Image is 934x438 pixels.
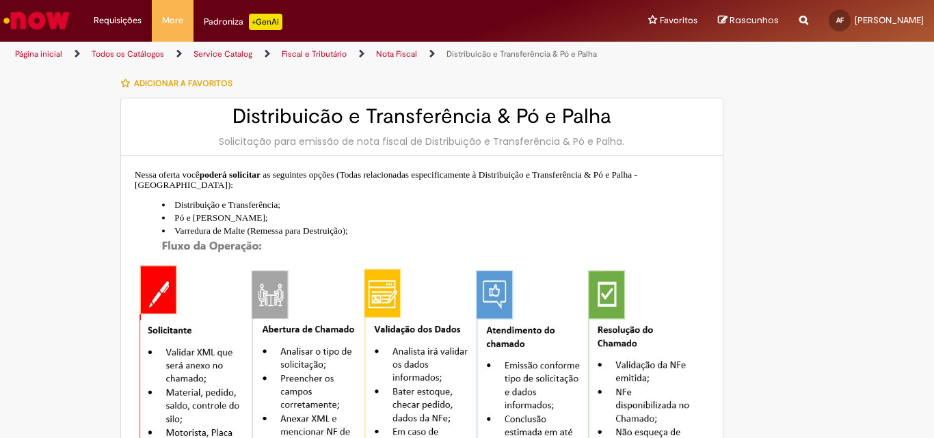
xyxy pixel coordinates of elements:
[10,42,613,67] ul: Trilhas de página
[15,49,62,59] a: Página inicial
[135,169,200,180] span: Nessa oferta você
[730,14,779,27] span: Rascunhos
[282,49,347,59] a: Fiscal e Tributário
[446,49,597,59] a: Distribuicão e Transferência & Pó e Palha
[200,169,261,180] span: poderá solicitar
[94,14,142,27] span: Requisições
[718,14,779,27] a: Rascunhos
[660,14,697,27] span: Favoritos
[135,105,709,128] h2: Distribuicão e Transferência & Pó e Palha
[162,14,183,27] span: More
[134,78,232,89] span: Adicionar a Favoritos
[376,49,417,59] a: Nota Fiscal
[249,14,282,30] p: +GenAi
[855,14,924,26] span: [PERSON_NAME]
[135,169,637,191] span: as seguintes opções (Todas relacionadas especificamente à Distribuição e Transferência & Pó e Pal...
[135,135,709,148] div: Solicitação para emissão de nota fiscal de Distribuição e Transferência & Pó e Palha.
[162,211,709,224] li: Pó e [PERSON_NAME];
[92,49,164,59] a: Todos os Catálogos
[162,224,709,237] li: Varredura de Malte (Remessa para Destruição);
[1,7,72,34] img: ServiceNow
[120,69,240,98] button: Adicionar a Favoritos
[194,49,252,59] a: Service Catalog
[836,16,844,25] span: AF
[204,14,282,30] div: Padroniza
[162,198,709,211] li: Distribuição e Transferência;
